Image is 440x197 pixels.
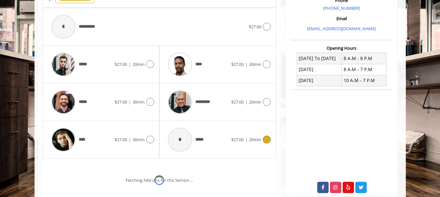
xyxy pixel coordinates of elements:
td: [DATE] [297,64,342,75]
span: 20min [133,61,145,67]
span: | [129,61,131,67]
span: 20min [249,137,261,142]
span: 30min [133,137,145,142]
a: [PHONE_NUMBER] [323,5,360,11]
td: 10 A.M - 7 P.M [342,75,387,86]
span: $27.00 [115,137,127,142]
a: [EMAIL_ADDRESS][DOMAIN_NAME] [307,26,376,31]
span: $27.00 [231,61,244,67]
span: $27.00 [249,24,261,30]
span: | [129,137,131,142]
span: $27.00 [115,99,127,105]
span: $27.00 [115,61,127,67]
span: 20min [249,99,261,105]
span: 30min [133,99,145,105]
span: $27.00 [231,99,244,105]
td: [DATE] To [DATE] [297,53,342,64]
td: 8 A.M - 7 P.M [342,64,387,75]
span: | [129,99,131,105]
span: | [245,99,248,105]
span: | [245,137,248,142]
span: 30min [249,61,261,67]
span: | [245,61,248,67]
div: Fetching Add-ons for this Service ... [126,177,193,184]
td: 8 A.M - 8 P.M [342,53,387,64]
td: [DATE] [297,75,342,86]
h3: Opening Hours [291,46,391,50]
h3: Email [293,16,390,21]
span: $27.00 [231,137,244,142]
